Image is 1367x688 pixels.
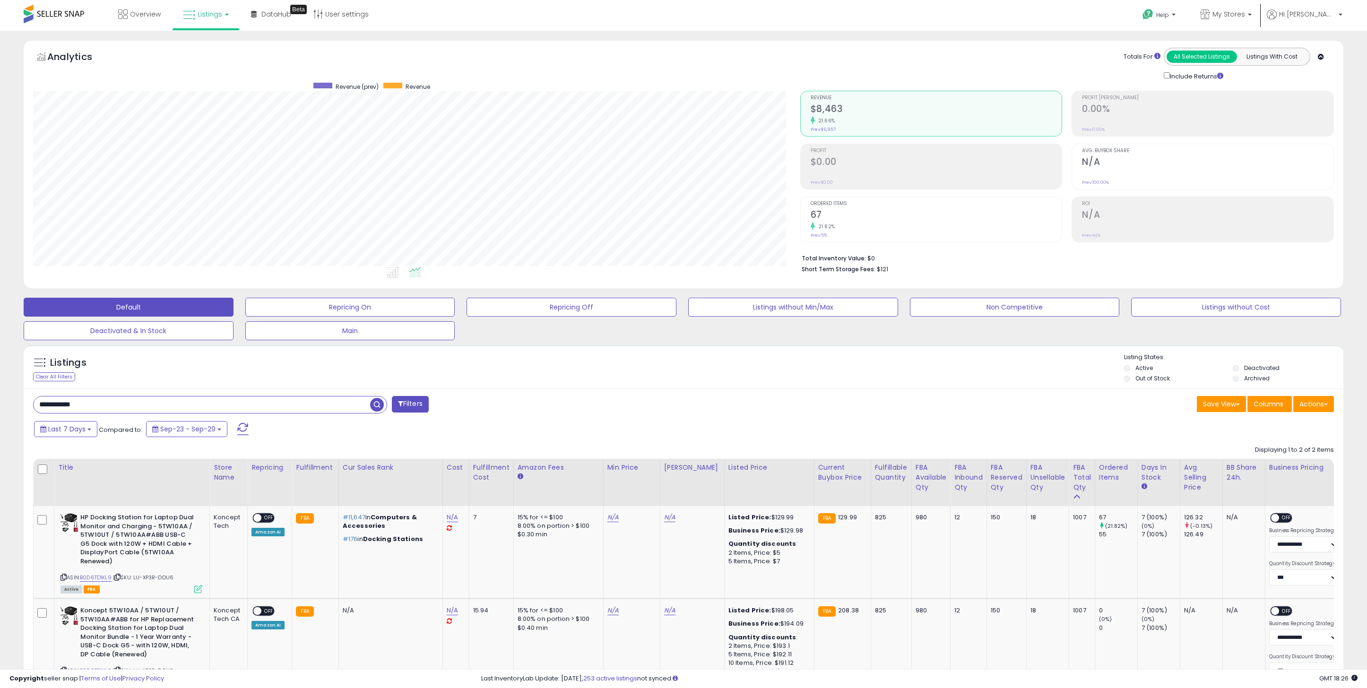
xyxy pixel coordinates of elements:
[1131,298,1341,317] button: Listings without Cost
[122,674,164,683] a: Privacy Policy
[343,513,417,530] span: Computers & Accessories
[473,463,510,482] div: Fulfillment Cost
[1269,620,1338,627] label: Business Repricing Strategy:
[811,127,836,132] small: Prev: $6,957
[9,674,164,683] div: seller snap | |
[1099,463,1133,482] div: Ordered Items
[818,463,867,482] div: Current Buybox Price
[1269,463,1365,473] div: Business Pricing
[1244,364,1280,372] label: Deactivated
[877,265,888,274] span: $121
[518,473,523,481] small: Amazon Fees.
[1142,463,1176,482] div: Days In Stock
[473,606,506,615] div: 15.94
[664,606,675,615] a: N/A
[1099,530,1137,539] div: 55
[728,633,796,642] b: Quantity discounts
[261,607,277,615] span: OFF
[1184,513,1222,522] div: 126.32
[343,606,435,615] div: N/A
[447,463,465,473] div: Cost
[84,585,100,593] span: FBA
[296,513,313,524] small: FBA
[146,421,227,437] button: Sep-23 - Sep-29
[1135,1,1185,31] a: Help
[1279,607,1294,615] span: OFF
[296,606,313,617] small: FBA
[336,83,379,91] span: Revenue (prev)
[447,606,458,615] a: N/A
[728,463,810,473] div: Listed Price
[916,513,943,522] div: 980
[80,574,112,582] a: B0D6TD1KL9
[688,298,898,317] button: Listings without Min/Max
[811,103,1062,116] h2: $8,463
[1082,180,1109,185] small: Prev: 100.00%
[1267,9,1342,31] a: Hi [PERSON_NAME]
[1082,127,1105,132] small: Prev: 0.00%
[1255,446,1334,455] div: Displaying 1 to 2 of 2 items
[343,513,435,530] p: in
[50,356,87,370] h5: Listings
[1105,522,1127,530] small: (21.82%)
[838,606,859,615] span: 208.38
[728,650,807,659] div: 5 Items, Price: $192.11
[518,615,596,623] div: 8.00% on portion > $100
[1157,70,1235,81] div: Include Returns
[1190,522,1212,530] small: (-0.13%)
[811,209,1062,222] h2: 67
[34,421,97,437] button: Last 7 Days
[33,372,75,381] div: Clear All Filters
[1073,606,1088,615] div: 1007
[518,530,596,539] div: $0.30 min
[991,463,1022,492] div: FBA Reserved Qty
[261,514,277,522] span: OFF
[1227,606,1258,615] div: N/A
[607,463,656,473] div: Min Price
[245,321,455,340] button: Main
[815,223,835,230] small: 21.82%
[467,298,676,317] button: Repricing Off
[290,5,307,14] div: Tooltip anchor
[1082,232,1100,238] small: Prev: N/A
[1124,52,1160,61] div: Totals For
[1082,156,1333,169] h2: N/A
[251,528,285,536] div: Amazon AI
[1184,463,1219,492] div: Avg Selling Price
[392,396,429,413] button: Filters
[47,50,111,66] h5: Analytics
[113,574,173,581] span: | SKU: LU-XP3R-DOU6
[363,534,423,543] span: Docking Stations
[1184,530,1222,539] div: 126.49
[1124,353,1344,362] p: Listing States:
[1082,148,1333,154] span: Avg. Buybox Share
[728,549,807,557] div: 2 Items, Price: $5
[1244,374,1270,382] label: Archived
[728,513,807,522] div: $129.99
[728,526,780,535] b: Business Price:
[1227,463,1261,482] div: BB Share 24h.
[728,557,807,566] div: 5 Items, Price: $7
[473,513,506,522] div: 7
[1184,606,1215,615] div: N/A
[245,298,455,317] button: Repricing On
[1135,364,1153,372] label: Active
[9,674,44,683] strong: Copyright
[1212,9,1245,19] span: My Stores
[811,232,827,238] small: Prev: 55
[1279,9,1336,19] span: Hi [PERSON_NAME]
[664,463,720,473] div: [PERSON_NAME]
[113,667,173,674] span: | SKU: LU-XP3R-DOU6
[343,463,439,473] div: Cur Sales Rank
[518,463,599,473] div: Amazon Fees
[1293,396,1334,412] button: Actions
[61,606,78,625] img: 41nWuh3-7JL._SL40_.jpg
[1142,606,1180,615] div: 7 (100%)
[160,424,216,434] span: Sep-23 - Sep-29
[818,513,836,524] small: FBA
[1099,606,1137,615] div: 0
[24,298,234,317] button: Default
[811,156,1062,169] h2: $0.00
[811,148,1062,154] span: Profit
[954,513,979,522] div: 12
